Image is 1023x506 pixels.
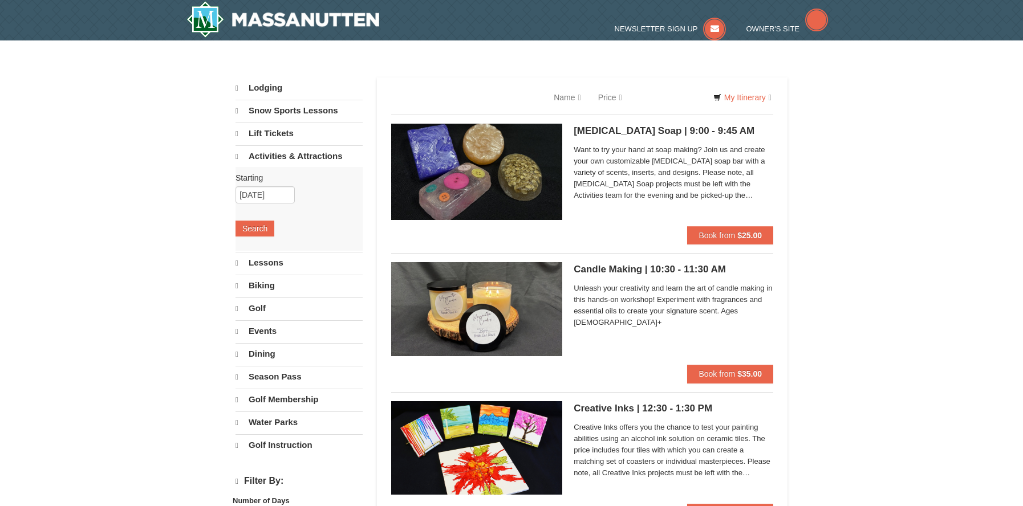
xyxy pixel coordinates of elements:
img: Massanutten Resort Logo [186,1,379,38]
span: Creative Inks offers you the chance to test your painting abilities using an alcohol ink solution... [574,422,773,479]
span: Unleash your creativity and learn the art of candle making in this hands-on workshop! Experiment ... [574,283,773,328]
a: Golf Instruction [236,434,363,456]
a: Golf [236,297,363,319]
h4: Filter By: [236,476,363,487]
span: Book from [699,369,735,378]
a: Activities & Attractions [236,145,363,167]
button: Book from $35.00 [687,365,773,383]
img: 6619869-1716-cac7c945.png [391,124,562,220]
a: Lodging [236,77,363,99]
img: 6619869-1669-1b4853a0.jpg [391,262,562,356]
span: Newsletter Sign Up [615,25,698,33]
a: Massanutten Resort [186,1,379,38]
h5: Candle Making | 10:30 - 11:30 AM [574,264,773,275]
a: My Itinerary [706,89,779,106]
a: Price [590,86,631,109]
span: Owner's Site [746,25,800,33]
span: Book from [699,231,735,240]
a: Golf Membership [236,389,363,410]
a: Owner's Site [746,25,829,33]
a: Lift Tickets [236,123,363,144]
label: Starting [236,172,354,183]
a: Snow Sports Lessons [236,100,363,121]
h5: Creative Inks | 12:30 - 1:30 PM [574,403,773,414]
a: Dining [236,343,363,365]
a: Lessons [236,252,363,274]
a: Name [545,86,589,109]
strong: Number of Days [233,496,290,505]
h5: [MEDICAL_DATA] Soap | 9:00 - 9:45 AM [574,125,773,137]
strong: $25.00 [737,231,762,240]
a: Season Pass [236,366,363,387]
a: Events [236,320,363,342]
img: 6619869-1078-2a276163.jpg [391,401,562,495]
a: Water Parks [236,411,363,433]
button: Search [236,221,274,236]
strong: $35.00 [737,369,762,378]
span: Want to try your hand at soap making? Join us and create your own customizable [MEDICAL_DATA] soa... [574,144,773,201]
a: Biking [236,275,363,296]
button: Book from $25.00 [687,226,773,244]
a: Newsletter Sign Up [615,25,726,33]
